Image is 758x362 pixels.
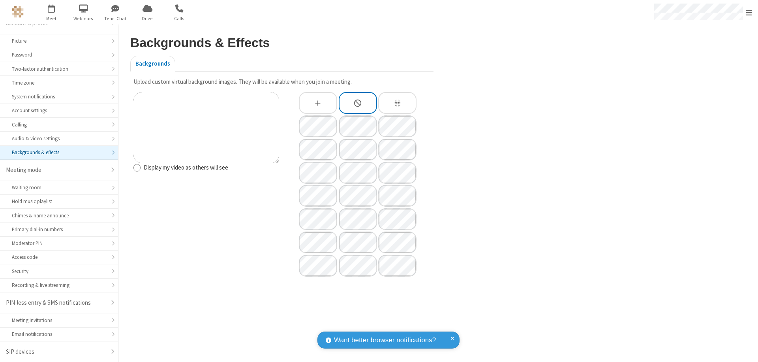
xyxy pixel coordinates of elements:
[12,65,106,73] div: Two-factor authentication
[339,92,377,114] div: None
[12,184,106,191] div: Waiting room
[339,139,377,160] div: East Africa Flowers
[299,255,337,277] div: Geometric
[299,232,337,253] div: Geometric
[12,135,106,142] div: Audio & video settings
[37,15,66,22] span: Meet
[144,163,279,172] label: Display my video as others will see
[339,232,377,253] div: Geometric
[12,330,106,338] div: Email notifications
[12,149,106,156] div: Backgrounds & effects
[339,255,377,277] div: Callbridge Icon
[378,139,417,160] div: Frankfurt At Night
[378,255,417,277] div: Callbridge Logo
[378,208,417,230] div: Stonework And Ivy
[299,139,337,160] div: Comfortable Lobby
[130,56,175,72] button: Backgrounds
[12,226,106,233] div: Primary dial-in numbers
[133,15,162,22] span: Drive
[378,92,417,114] div: Blur Background
[12,198,106,205] div: Hold music playlist
[334,335,436,345] span: Want better browser notifications?
[6,166,106,175] div: Meeting mode
[299,185,337,207] div: Lake
[6,347,106,356] div: SIP devices
[12,51,106,58] div: Password
[12,37,106,45] div: Picture
[12,317,106,324] div: Meeting Invitations
[6,298,106,307] div: PIN-less entry & SMS notifications
[300,93,336,113] div: Upload Background
[12,239,106,247] div: Moderator PIN
[101,15,130,22] span: Team Chat
[12,268,106,275] div: Security
[12,121,106,128] div: Calling
[299,208,337,230] div: Moss
[299,115,337,137] div: Aggregate Wall
[378,115,417,137] div: Collingwood Winter
[378,232,417,253] div: Geometric
[69,15,98,22] span: Webinars
[12,107,106,114] div: Account settings
[12,6,24,18] img: QA Selenium DO NOT DELETE OR CHANGE
[12,281,106,289] div: Recording & live streaming
[165,15,194,22] span: Calls
[133,77,431,87] p: Upload custom virtual background images. They will be available when you join a meeting.
[339,208,377,230] div: Office Windows
[339,115,377,137] div: Atlanta Atrium
[12,79,106,87] div: Time zone
[299,162,337,184] div: Hollywood Hotel
[12,93,106,100] div: System notifications
[12,253,106,261] div: Access code
[130,36,433,50] h2: Backgrounds & Effects
[378,162,417,184] div: Kinkakuji
[339,185,377,207] div: Lisbon
[339,162,377,184] div: Kilimanjaro
[378,185,417,207] div: Mark Hollis House
[12,212,106,219] div: Chimes & name announce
